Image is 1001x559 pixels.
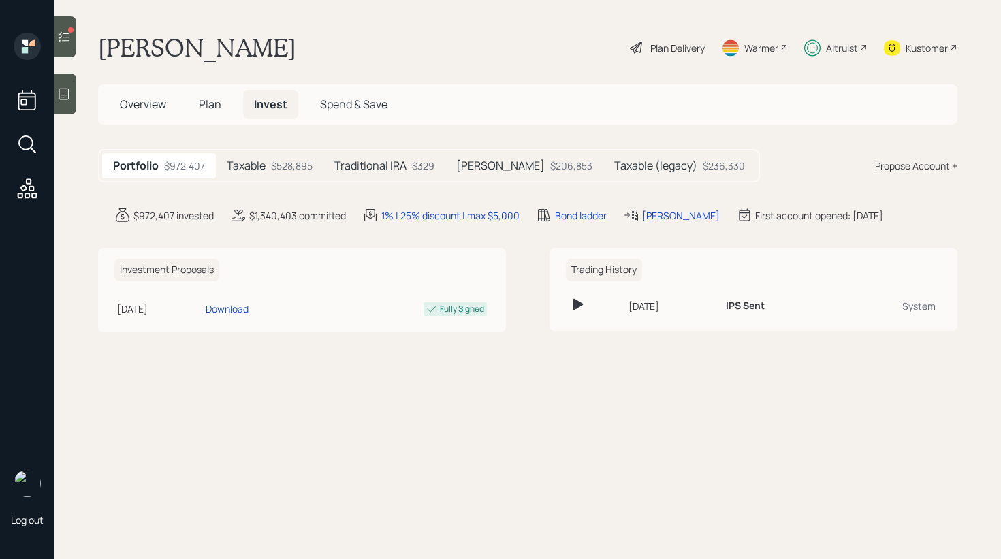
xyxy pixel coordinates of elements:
div: [PERSON_NAME] [642,208,720,223]
span: Plan [199,97,221,112]
img: retirable_logo.png [14,470,41,497]
h6: Trading History [566,259,642,281]
h5: Portfolio [113,159,159,172]
h5: Taxable (legacy) [614,159,697,172]
div: Bond ladder [555,208,607,223]
h6: IPS Sent [726,300,765,312]
h6: Investment Proposals [114,259,219,281]
div: Altruist [826,41,858,55]
span: Invest [254,97,287,112]
h1: [PERSON_NAME] [98,33,296,63]
span: Overview [120,97,166,112]
div: Warmer [744,41,778,55]
div: [DATE] [117,302,200,316]
div: [DATE] [629,299,715,313]
div: $1,340,403 committed [249,208,346,223]
div: $329 [412,159,434,173]
div: $528,895 [271,159,313,173]
div: $206,853 [550,159,592,173]
div: First account opened: [DATE] [755,208,883,223]
div: $972,407 invested [133,208,214,223]
div: Download [206,302,249,316]
div: Kustomer [906,41,948,55]
h5: Traditional IRA [334,159,407,172]
div: System [843,299,936,313]
div: Log out [11,513,44,526]
div: Propose Account + [875,159,957,173]
div: 1% | 25% discount | max $5,000 [381,208,520,223]
span: Spend & Save [320,97,387,112]
div: $972,407 [164,159,205,173]
div: $236,330 [703,159,745,173]
div: Plan Delivery [650,41,705,55]
div: Fully Signed [440,303,484,315]
h5: [PERSON_NAME] [456,159,545,172]
h5: Taxable [227,159,266,172]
